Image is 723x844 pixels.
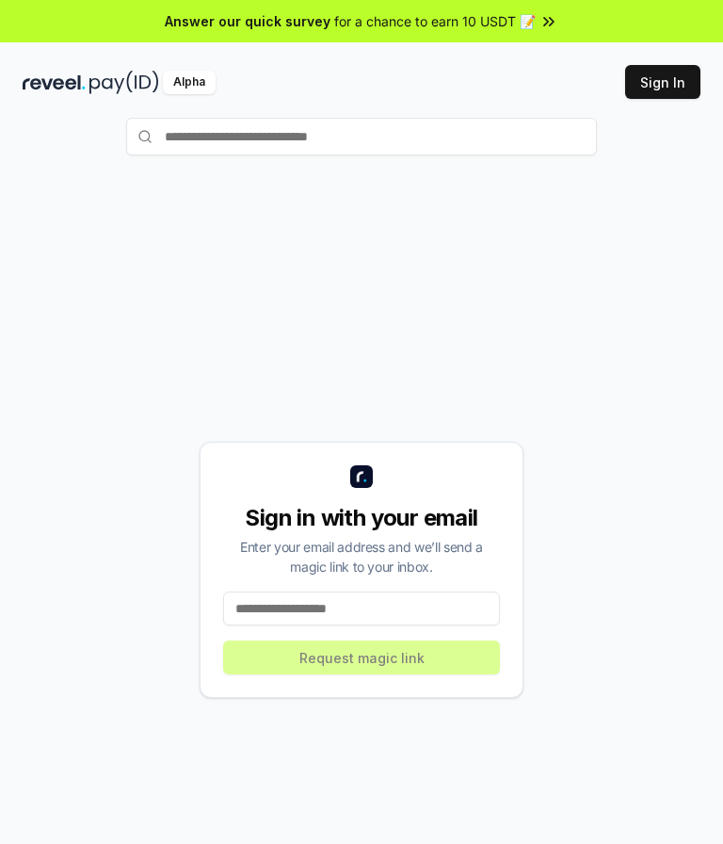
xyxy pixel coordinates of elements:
[334,11,536,31] span: for a chance to earn 10 USDT 📝
[350,465,373,488] img: logo_small
[223,503,500,533] div: Sign in with your email
[23,71,86,94] img: reveel_dark
[89,71,159,94] img: pay_id
[625,65,700,99] button: Sign In
[165,11,330,31] span: Answer our quick survey
[223,537,500,576] div: Enter your email address and we’ll send a magic link to your inbox.
[163,71,216,94] div: Alpha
